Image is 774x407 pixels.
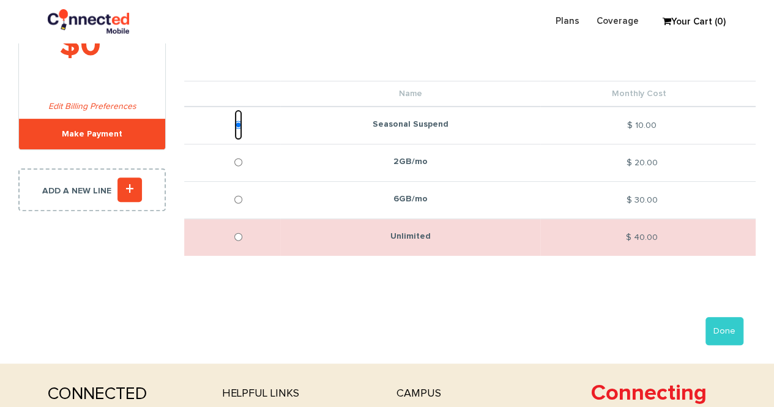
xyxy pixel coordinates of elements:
td: $ 20.00 [540,144,756,182]
th: Name [280,81,541,107]
td: $ 10.00 [540,106,756,144]
h4: Helpful links [222,388,378,400]
a: Plans [547,9,588,33]
label: 6GB/mo [393,193,427,205]
h2: $0 [19,28,165,64]
label: Unlimited [390,230,430,242]
a: Coverage [588,9,647,33]
i: + [117,177,142,202]
button: Done [705,317,743,345]
a: Edit Billing Preferences [48,102,136,111]
a: Make Payment [19,119,165,149]
label: 2GB/mo [393,155,427,168]
td: $ 40.00 [540,219,756,256]
h4: Campus [396,388,553,400]
a: Your Cart (0) [657,13,718,31]
label: Seasonal Suspend [372,118,448,130]
th: Monthly Cost [540,81,756,107]
a: Add a new line+ [18,168,166,211]
td: $ 30.00 [540,182,756,219]
iframe: Chat Widget [713,348,774,407]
